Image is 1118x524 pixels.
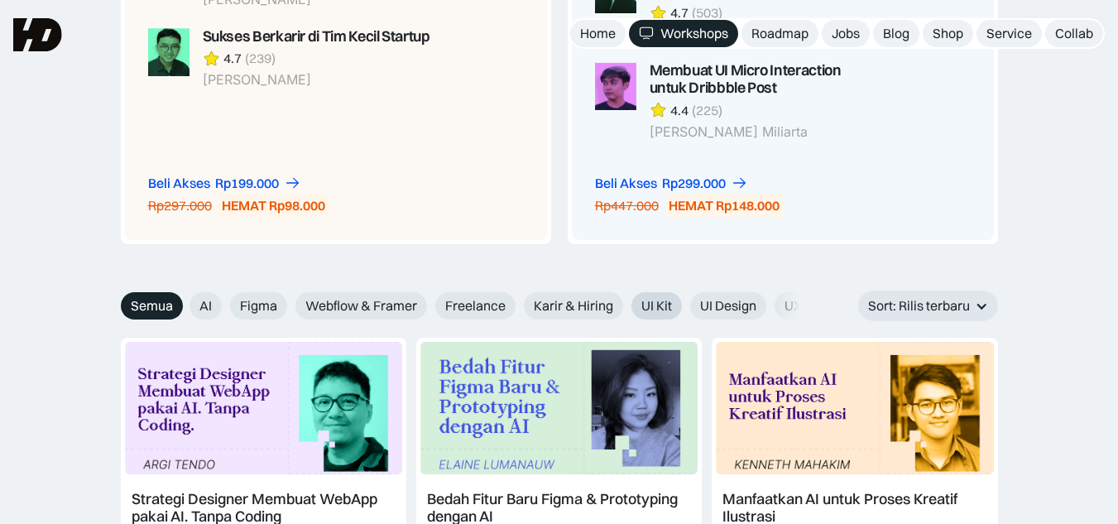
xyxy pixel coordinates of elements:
div: (225) [692,102,722,119]
div: HEMAT Rp98.000 [222,197,325,214]
div: Rp199.000 [215,175,279,192]
div: Rp447.000 [595,197,659,214]
div: (503) [692,4,722,22]
a: Sukses Berkarir di Tim Kecil Startup4.7(239)[PERSON_NAME] [148,28,433,89]
span: Karir & Hiring [534,297,613,315]
span: Freelance [445,297,506,315]
div: Blog [883,25,909,42]
a: Beli AksesRp199.000 [148,175,301,192]
span: Semua [131,297,173,315]
a: Blog [873,20,919,47]
div: Roadmap [751,25,809,42]
div: Shop [933,25,963,42]
div: Rp299.000 [662,175,726,192]
a: Home [570,20,626,47]
span: Webflow & Framer [305,297,417,315]
div: Collab [1055,25,1093,42]
div: Sort: Rilis terbaru [858,291,998,321]
a: Membuat UI Micro Interaction untuk Dribbble Post4.4(225)[PERSON_NAME] Miliarta [595,62,880,140]
div: Beli Akses [595,175,657,192]
a: Workshops [629,20,738,47]
a: Beli AksesRp299.000 [595,175,748,192]
a: Shop [923,20,973,47]
a: Roadmap [741,20,818,47]
div: Membuat UI Micro Interaction untuk Dribbble Post [650,62,880,97]
div: 4.7 [670,4,689,22]
div: Home [580,25,616,42]
span: Figma [240,297,277,315]
div: Service [986,25,1032,42]
div: Rp297.000 [148,197,212,214]
div: [PERSON_NAME] [203,72,430,88]
div: 4.7 [223,50,242,67]
div: 4.4 [670,102,689,119]
form: Email Form [121,292,808,320]
div: (239) [245,50,276,67]
div: Workshops [660,25,728,42]
div: [PERSON_NAME] Miliarta [650,124,880,140]
a: Service [976,20,1042,47]
span: AI [199,297,212,315]
a: Collab [1045,20,1103,47]
span: UI Kit [641,297,672,315]
div: Jobs [832,25,860,42]
div: HEMAT Rp148.000 [669,197,780,214]
div: Sort: Rilis terbaru [868,297,970,315]
div: Sukses Berkarir di Tim Kecil Startup [203,28,430,46]
span: UI Design [700,297,756,315]
span: UX Design [785,297,846,315]
div: Beli Akses [148,175,210,192]
a: Jobs [822,20,870,47]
